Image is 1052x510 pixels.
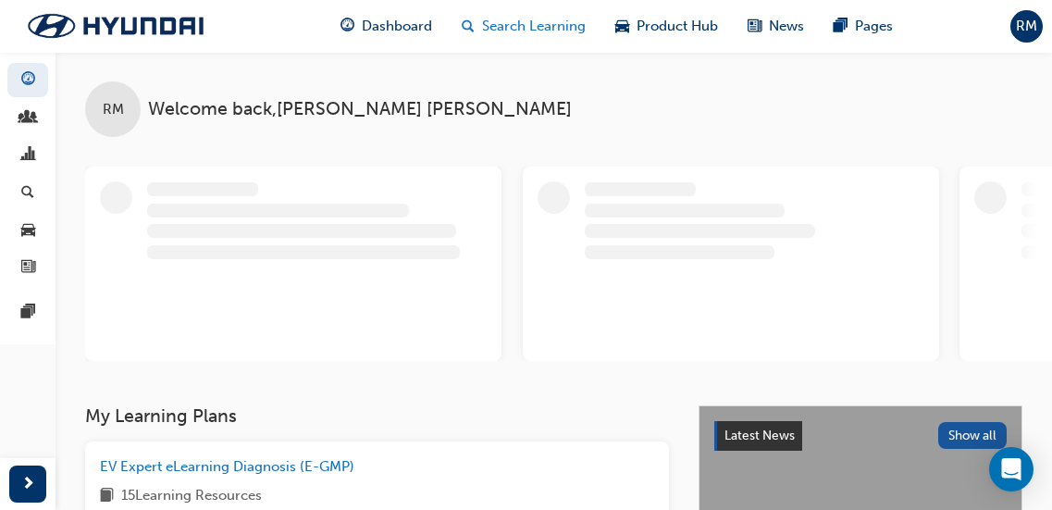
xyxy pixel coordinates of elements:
span: news-icon [748,15,761,38]
span: search-icon [21,185,34,202]
h3: My Learning Plans [85,405,669,427]
img: Trak [9,6,222,45]
span: Welcome back , [PERSON_NAME] [PERSON_NAME] [148,99,572,120]
span: Pages [855,16,893,37]
a: pages-iconPages [819,7,908,45]
a: search-iconSearch Learning [447,7,600,45]
span: EV Expert eLearning Diagnosis (E-GMP) [100,458,354,475]
span: next-icon [21,473,35,496]
span: book-icon [100,485,114,508]
button: RM [1010,10,1043,43]
a: car-iconProduct Hub [600,7,733,45]
button: Show all [938,422,1008,449]
span: Product Hub [637,16,718,37]
span: news-icon [21,260,35,277]
a: news-iconNews [733,7,819,45]
span: News [769,16,804,37]
span: search-icon [462,15,475,38]
span: pages-icon [21,305,35,321]
span: guage-icon [21,72,35,89]
span: Dashboard [362,16,432,37]
span: Search Learning [482,16,586,37]
a: EV Expert eLearning Diagnosis (E-GMP) [100,456,362,478]
span: people-icon [21,110,35,127]
span: pages-icon [834,15,848,38]
a: guage-iconDashboard [326,7,447,45]
span: car-icon [615,15,629,38]
span: chart-icon [21,147,35,164]
span: 15 Learning Resources [121,485,262,508]
span: RM [103,99,124,120]
div: Open Intercom Messenger [989,447,1033,491]
a: Latest NewsShow all [714,421,1007,451]
span: car-icon [21,222,35,239]
span: Latest News [724,428,795,443]
span: guage-icon [340,15,354,38]
span: RM [1016,16,1037,37]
